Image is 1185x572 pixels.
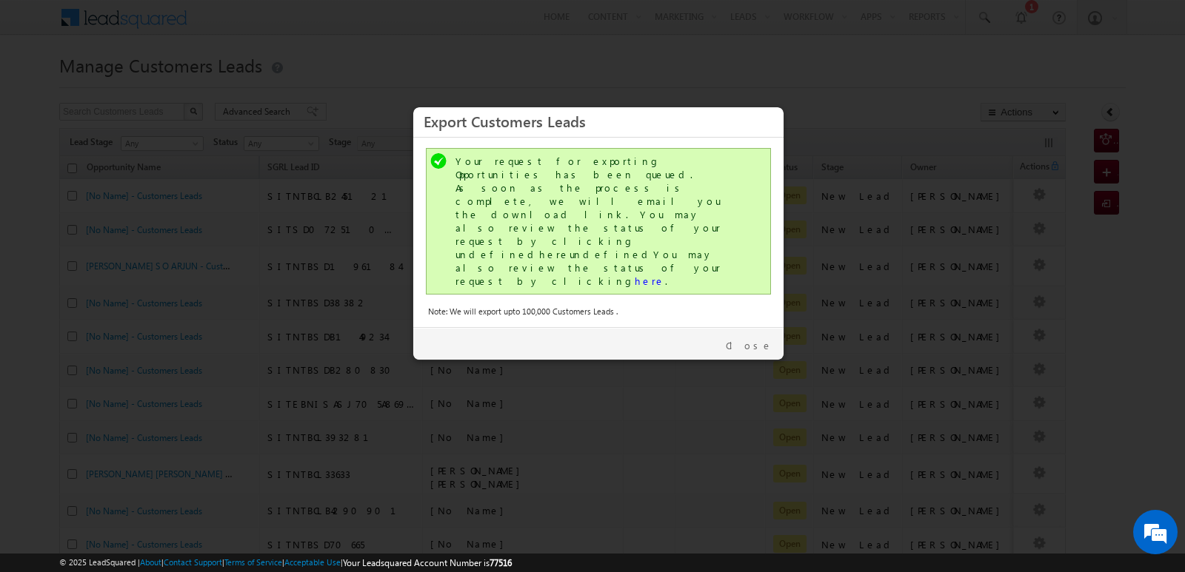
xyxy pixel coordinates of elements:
[455,155,744,288] div: Your request for exporting Opportunities has been queued. As soon as the process is complete, we ...
[140,557,161,567] a: About
[343,557,512,568] span: Your Leadsquared Account Number is
[726,339,772,352] a: Close
[635,275,665,287] a: here
[224,557,282,567] a: Terms of Service
[59,556,512,570] span: © 2025 LeadSquared | | | | |
[428,305,769,318] div: Note: We will export upto 100,000 Customers Leads .
[424,108,773,134] h3: Export Customers Leads
[164,557,222,567] a: Contact Support
[284,557,341,567] a: Acceptable Use
[490,557,512,568] span: 77516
